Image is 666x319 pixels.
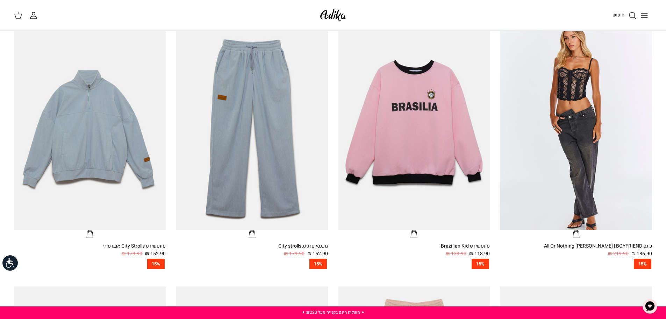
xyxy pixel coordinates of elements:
span: 15% [634,259,651,269]
span: 118.90 ₪ [469,250,490,258]
a: סווטשירט Brazilian Kid [338,27,490,239]
a: 15% [338,259,490,269]
span: 139.90 ₪ [446,250,466,258]
a: סווטשירט City Strolls אוברסייז 152.90 ₪ 179.90 ₪ [14,242,166,258]
span: 179.90 ₪ [284,250,305,258]
button: צ'אט [639,296,660,317]
div: מכנסי טרנינג City strolls [176,242,328,250]
span: 152.90 ₪ [145,250,166,258]
button: Toggle menu [637,8,652,23]
a: 15% [14,259,166,269]
div: סווטשירט City Strolls אוברסייז [14,242,166,250]
span: 15% [472,259,489,269]
a: ✦ משלוח חינם בקנייה מעל ₪220 ✦ [302,309,365,315]
a: סווטשירט Brazilian Kid 118.90 ₪ 139.90 ₪ [338,242,490,258]
a: 15% [176,259,328,269]
div: ג׳ינס All Or Nothing [PERSON_NAME] | BOYFRIEND [500,242,652,250]
a: החשבון שלי [29,11,41,20]
a: מכנסי טרנינג City strolls 152.90 ₪ 179.90 ₪ [176,242,328,258]
a: 15% [500,259,652,269]
span: 219.90 ₪ [608,250,629,258]
a: ג׳ינס All Or Nothing קריס-קרוס | BOYFRIEND [500,27,652,239]
span: 15% [309,259,327,269]
a: ג׳ינס All Or Nothing [PERSON_NAME] | BOYFRIEND 186.90 ₪ 219.90 ₪ [500,242,652,258]
a: חיפוש [613,11,637,20]
span: 179.90 ₪ [122,250,142,258]
img: Adika IL [318,7,348,23]
a: סווטשירט City Strolls אוברסייז [14,27,166,239]
span: 15% [147,259,165,269]
span: 152.90 ₪ [307,250,328,258]
span: 186.90 ₪ [631,250,652,258]
div: סווטשירט Brazilian Kid [338,242,490,250]
span: חיפוש [613,12,624,18]
a: מכנסי טרנינג City strolls [176,27,328,239]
